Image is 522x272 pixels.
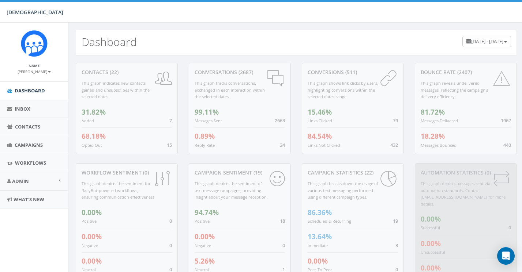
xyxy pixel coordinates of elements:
span: 13.64% [308,232,332,241]
span: 432 [390,142,398,148]
span: [DATE] - [DATE] [471,38,503,45]
small: This graph breaks down the usage of various text messaging performed using different campaign types. [308,181,378,200]
span: (2407) [456,69,472,76]
small: Added [82,118,94,123]
span: 0.00% [82,208,102,217]
span: 0.00% [421,239,441,248]
div: Campaign Sentiment [195,169,285,176]
small: Messages Sent [195,118,222,123]
small: Negative [195,243,211,248]
span: 0 [169,218,172,224]
small: Reply Rate [195,142,215,148]
span: Inbox [15,106,30,112]
span: Workflows [15,160,46,166]
small: This graph depicts the sentiment for RallyBot-powered workflows, ensuring communication effective... [82,181,155,200]
span: 0.00% [82,232,102,241]
span: 2663 [275,117,285,124]
small: [PERSON_NAME] [18,69,51,74]
span: 0.00% [421,214,441,224]
small: This graph shows link clicks by users, highlighting conversions within the selected dates range. [308,80,378,99]
span: 0 [282,242,285,249]
div: conversations [195,69,285,76]
small: This graph reveals undelivered messages, reflecting the campaign's delivery efficiency. [421,80,488,99]
span: (22) [363,169,373,176]
span: 0.89% [195,131,215,141]
small: Successful [421,225,440,230]
span: Dashboard [15,87,45,94]
div: contacts [82,69,172,76]
small: Name [29,63,40,68]
small: Positive [82,218,97,224]
span: 1967 [501,117,511,124]
span: (22) [108,69,119,76]
span: (2687) [237,69,253,76]
div: Campaign Statistics [308,169,398,176]
img: Rally_Platform_Icon.png [20,30,48,57]
span: 0 [508,224,511,231]
small: Links Not Clicked [308,142,340,148]
span: (0) [484,169,491,176]
span: (19) [252,169,262,176]
span: 79 [393,117,398,124]
span: 7 [169,117,172,124]
span: 18 [280,218,285,224]
span: 31.82% [82,107,106,117]
span: 84.54% [308,131,332,141]
small: This graph depicts messages sent via automation standards. Contact [EMAIL_ADDRESS][DOMAIN_NAME] f... [421,181,506,207]
span: 5.26% [195,256,215,266]
div: Open Intercom Messenger [497,247,515,265]
div: Workflow Sentiment [82,169,172,176]
small: Messages Delivered [421,118,458,123]
span: 0 [169,242,172,249]
small: Messages Bounced [421,142,457,148]
span: 15 [167,142,172,148]
div: conversions [308,69,398,76]
span: 0.00% [308,256,328,266]
a: [PERSON_NAME] [18,68,51,74]
span: 99.11% [195,107,219,117]
span: [DEMOGRAPHIC_DATA] [7,9,63,16]
h2: Dashboard [82,36,137,48]
span: 15.46% [308,107,332,117]
span: (0) [142,169,149,176]
small: Negative [82,243,98,248]
span: 0.00% [82,256,102,266]
span: 3 [395,242,398,249]
small: This graph depicts the sentiment of text message campaigns, providing insight about your message ... [195,181,268,200]
span: Campaigns [15,142,43,148]
span: 86.36% [308,208,332,217]
span: 19 [393,218,398,224]
small: This graph indicates new contacts gained and unsubscribes within the selected dates. [82,80,150,99]
span: (511) [344,69,357,76]
small: Immediate [308,243,328,248]
span: 81.72% [421,107,445,117]
small: Positive [195,218,210,224]
small: This graph tracks conversations, exchanged in each interaction within the selected dates. [195,80,265,99]
span: 94.74% [195,208,219,217]
span: What's New [14,196,44,203]
span: 18.28% [421,131,445,141]
span: Admin [12,178,29,184]
div: Automation Statistics [421,169,511,176]
small: Opted Out [82,142,102,148]
span: 24 [280,142,285,148]
div: Bounce Rate [421,69,511,76]
span: Contacts [15,123,40,130]
span: 440 [503,142,511,148]
span: 0.00% [195,232,215,241]
small: Unsuccessful [421,249,445,255]
small: Scheduled & Recurring [308,218,351,224]
span: 68.18% [82,131,106,141]
small: Links Clicked [308,118,332,123]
